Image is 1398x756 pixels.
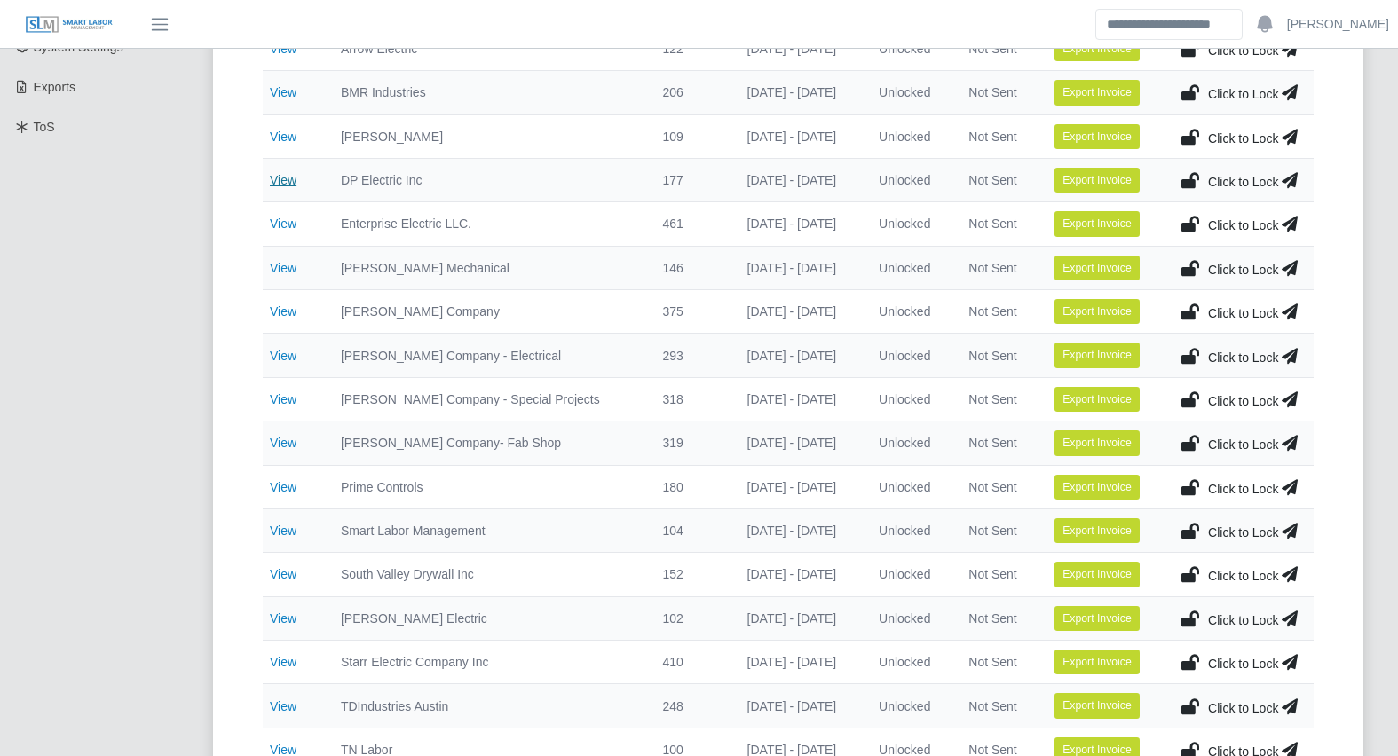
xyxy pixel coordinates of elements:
[270,611,296,626] a: View
[649,596,733,640] td: 102
[1054,475,1140,500] button: Export Invoice
[954,334,1040,377] td: Not Sent
[649,114,733,158] td: 109
[733,377,865,421] td: [DATE] - [DATE]
[327,202,649,246] td: Enterprise Electric LLC.
[327,246,649,289] td: [PERSON_NAME] Mechanical
[327,158,649,201] td: DP Electric Inc
[865,553,954,596] td: Unlocked
[1208,525,1278,539] span: Click to Lock
[649,684,733,728] td: 248
[1208,263,1278,277] span: Click to Lock
[865,246,954,289] td: Unlocked
[1054,343,1140,367] button: Export Invoice
[733,158,865,201] td: [DATE] - [DATE]
[649,158,733,201] td: 177
[865,334,954,377] td: Unlocked
[865,421,954,465] td: Unlocked
[649,246,733,289] td: 146
[1054,168,1140,193] button: Export Invoice
[1287,15,1389,34] a: [PERSON_NAME]
[34,80,75,94] span: Exports
[270,130,296,144] a: View
[270,480,296,494] a: View
[1208,657,1278,671] span: Click to Lock
[865,465,954,508] td: Unlocked
[1208,175,1278,189] span: Click to Lock
[733,596,865,640] td: [DATE] - [DATE]
[270,392,296,406] a: View
[954,290,1040,334] td: Not Sent
[327,71,649,114] td: BMR Industries
[1208,613,1278,627] span: Click to Lock
[1208,131,1278,146] span: Click to Lock
[25,15,114,35] img: SLM Logo
[865,641,954,684] td: Unlocked
[1208,218,1278,232] span: Click to Lock
[733,508,865,552] td: [DATE] - [DATE]
[733,641,865,684] td: [DATE] - [DATE]
[270,567,296,581] a: View
[649,508,733,552] td: 104
[1054,80,1140,105] button: Export Invoice
[1054,562,1140,587] button: Export Invoice
[270,173,296,187] a: View
[327,421,649,465] td: [PERSON_NAME] Company- Fab Shop
[865,114,954,158] td: Unlocked
[270,261,296,275] a: View
[865,158,954,201] td: Unlocked
[733,334,865,377] td: [DATE] - [DATE]
[954,421,1040,465] td: Not Sent
[1208,437,1278,452] span: Click to Lock
[954,596,1040,640] td: Not Sent
[270,655,296,669] a: View
[954,202,1040,246] td: Not Sent
[954,246,1040,289] td: Not Sent
[954,114,1040,158] td: Not Sent
[865,377,954,421] td: Unlocked
[649,290,733,334] td: 375
[733,71,865,114] td: [DATE] - [DATE]
[270,349,296,363] a: View
[649,421,733,465] td: 319
[34,120,55,134] span: ToS
[327,508,649,552] td: Smart Labor Management
[270,436,296,450] a: View
[1208,43,1278,58] span: Click to Lock
[649,553,733,596] td: 152
[270,42,296,56] a: View
[327,334,649,377] td: [PERSON_NAME] Company - Electrical
[1054,387,1140,412] button: Export Invoice
[954,641,1040,684] td: Not Sent
[327,465,649,508] td: Prime Controls
[270,304,296,319] a: View
[865,202,954,246] td: Unlocked
[1208,394,1278,408] span: Click to Lock
[733,465,865,508] td: [DATE] - [DATE]
[270,85,296,99] a: View
[1208,87,1278,101] span: Click to Lock
[954,684,1040,728] td: Not Sent
[954,465,1040,508] td: Not Sent
[1054,430,1140,455] button: Export Invoice
[1208,306,1278,320] span: Click to Lock
[1095,9,1243,40] input: Search
[865,684,954,728] td: Unlocked
[327,553,649,596] td: South Valley Drywall Inc
[327,641,649,684] td: Starr Electric Company Inc
[327,684,649,728] td: TDIndustries Austin
[270,699,296,713] a: View
[1054,256,1140,280] button: Export Invoice
[1208,350,1278,365] span: Click to Lock
[865,71,954,114] td: Unlocked
[1054,124,1140,149] button: Export Invoice
[1054,650,1140,674] button: Export Invoice
[649,71,733,114] td: 206
[1054,693,1140,718] button: Export Invoice
[1208,701,1278,715] span: Click to Lock
[954,71,1040,114] td: Not Sent
[649,202,733,246] td: 461
[733,202,865,246] td: [DATE] - [DATE]
[733,290,865,334] td: [DATE] - [DATE]
[1208,482,1278,496] span: Click to Lock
